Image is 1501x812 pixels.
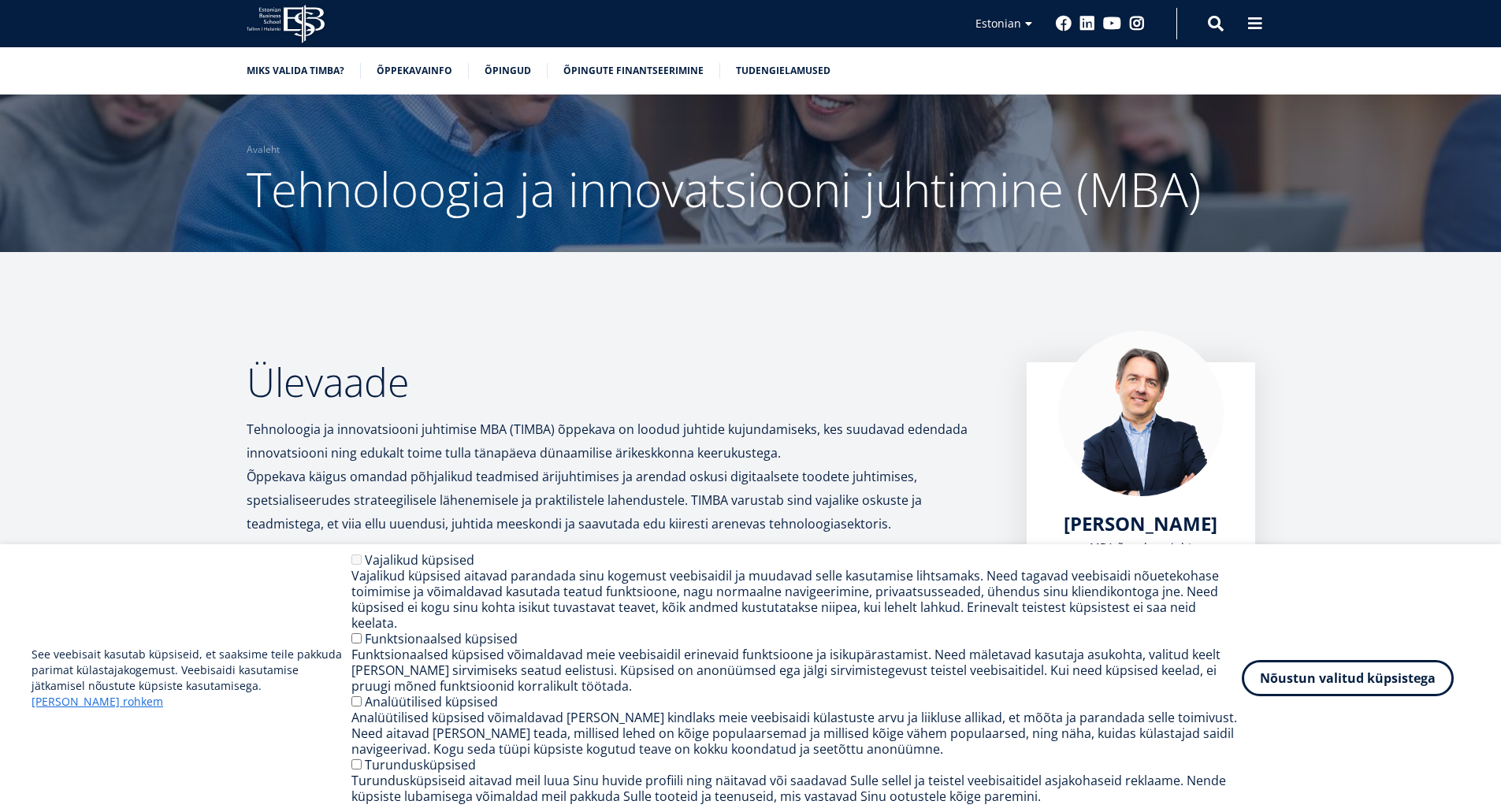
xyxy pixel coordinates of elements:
[351,568,1242,631] div: Vajalikud küpsised aitavad parandada sinu kogemust veebisaidil ja muudavad selle kasutamise lihts...
[365,693,498,710] label: Analüütilised küpsised
[351,647,1242,694] div: Funktsionaalsed küpsised võimaldavad meie veebisaidil erinevaid funktsioone ja isikupärastamist. ...
[351,773,1242,804] div: Turundusküpsiseid aitavad meil luua Sinu huvide profiili ning näitavad või saadavad Sulle sellel ...
[1056,16,1072,32] a: Facebook
[247,362,995,402] h2: Ülevaade
[1103,16,1121,32] a: Youtube
[247,63,344,79] a: Miks valida TIMBA?
[485,63,531,79] a: Õpingud
[1079,16,1095,32] a: Linkedin
[1064,510,1217,536] span: [PERSON_NAME]
[1058,536,1224,559] div: MBA õppekava juht
[351,710,1242,757] div: Analüütilised küpsised võimaldavad [PERSON_NAME] kindlaks meie veebisaidi külastuste arvu ja liik...
[365,630,518,647] label: Funktsionaalsed küpsised
[1129,16,1145,32] a: Instagram
[32,647,351,710] p: See veebisait kasutab küpsiseid, et saaksime teile pakkuda parimat külastajakogemust. Veebisaidi ...
[377,63,452,79] a: Õppekavainfo
[736,63,830,79] a: Tudengielamused
[247,417,995,536] p: Tehnoloogia ja innovatsiooni juhtimise MBA (TIMBA) õppekava on loodud juhtide kujundamiseks, kes ...
[1058,331,1224,496] img: Marko Rillo
[365,551,474,569] label: Vajalikud küpsised
[247,157,1201,221] span: Tehnoloogia ja innovatsiooni juhtimine (MBA)
[32,694,163,710] a: [PERSON_NAME] rohkem
[365,756,476,773] label: Turundusküpsised
[563,63,704,79] a: Õpingute finantseerimine
[247,142,280,158] a: Avaleht
[1064,512,1217,536] a: [PERSON_NAME]
[1242,660,1454,696] button: Nõustun valitud küpsistega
